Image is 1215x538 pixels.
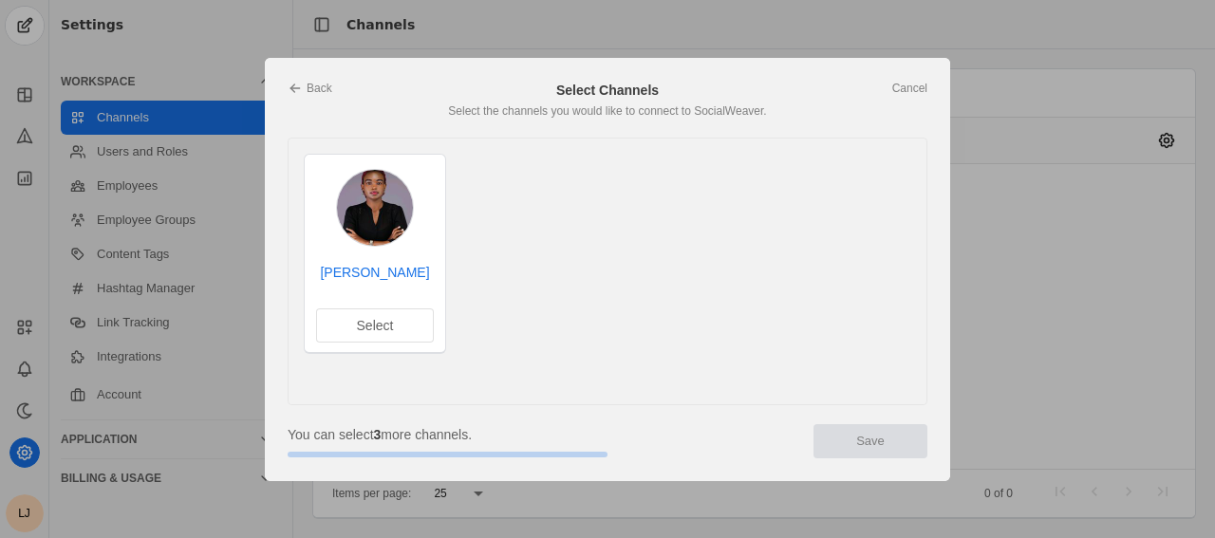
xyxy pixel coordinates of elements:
span: 3 [374,427,382,442]
button: Select [316,308,434,343]
a: Back [288,81,332,96]
span: Select [357,316,394,335]
a: [PERSON_NAME] [316,263,434,282]
div: Select the channels you would like to connect to SocialWeaver. [288,103,927,119]
span: You can select more channels. [288,425,472,444]
a: Cancel [892,81,927,96]
div: Select Channels [288,81,927,100]
img: cache [337,170,413,246]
